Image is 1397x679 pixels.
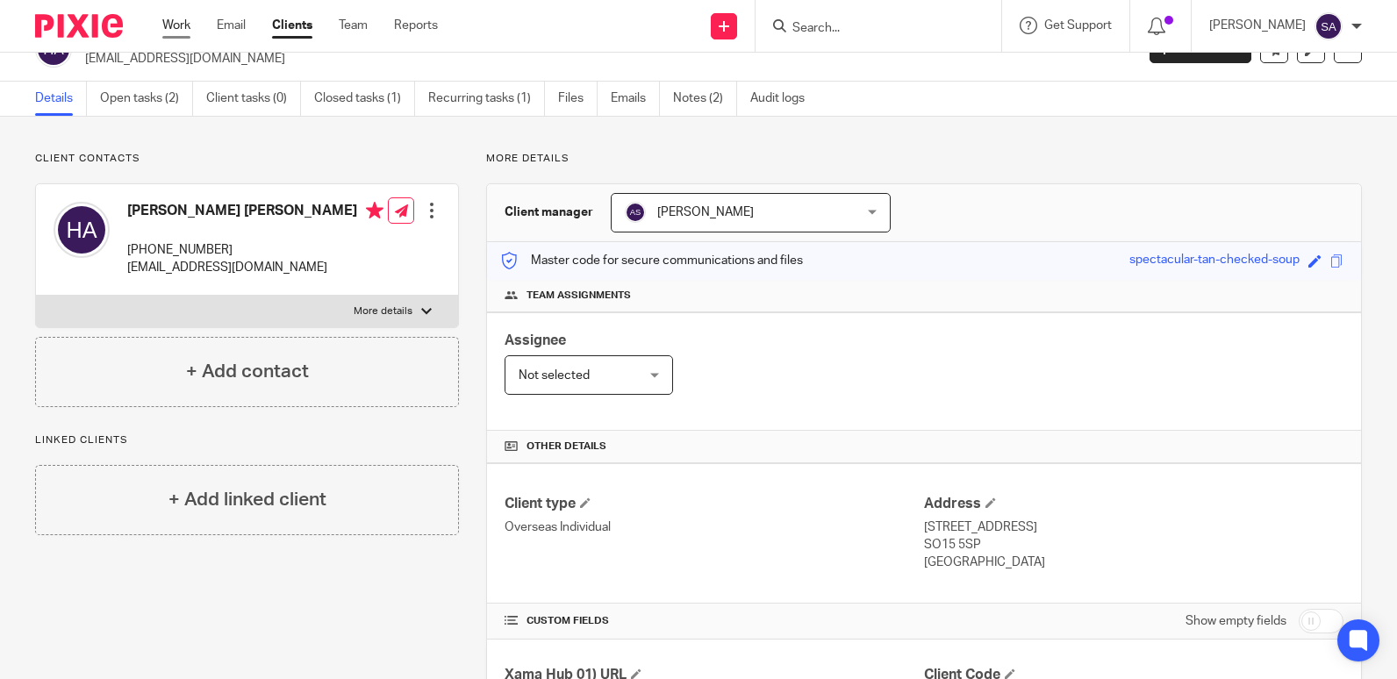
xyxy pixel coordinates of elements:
p: Linked clients [35,433,459,447]
p: [PHONE_NUMBER] [127,241,383,259]
a: Files [558,82,598,116]
h4: CUSTOM FIELDS [505,614,924,628]
a: Notes (2) [673,82,737,116]
p: More details [486,152,1362,166]
span: Team assignments [527,289,631,303]
a: Email [217,17,246,34]
h4: Client type [505,495,924,513]
h4: + Add linked client [168,486,326,513]
h4: + Add contact [186,358,309,385]
a: Client tasks (0) [206,82,301,116]
a: Audit logs [750,82,818,116]
label: Show empty fields [1186,612,1286,630]
span: [PERSON_NAME] [657,206,754,218]
p: More details [354,304,412,318]
p: Client contacts [35,152,459,166]
a: Emails [611,82,660,116]
a: Closed tasks (1) [314,82,415,116]
span: Assignee [505,333,566,347]
p: SO15 5SP [924,536,1343,554]
i: Primary [366,202,383,219]
h4: [PERSON_NAME] [PERSON_NAME] [127,202,383,224]
span: Other details [527,440,606,454]
p: [EMAIL_ADDRESS][DOMAIN_NAME] [85,50,1123,68]
img: svg%3E [1315,12,1343,40]
a: Team [339,17,368,34]
a: Details [35,82,87,116]
a: Work [162,17,190,34]
h4: Address [924,495,1343,513]
a: Reports [394,17,438,34]
img: svg%3E [54,202,110,258]
p: [STREET_ADDRESS] [924,518,1343,536]
p: [EMAIL_ADDRESS][DOMAIN_NAME] [127,259,383,276]
input: Search [791,21,949,37]
a: Recurring tasks (1) [428,82,545,116]
img: Pixie [35,14,123,38]
a: Open tasks (2) [100,82,193,116]
span: Get Support [1044,19,1112,32]
span: Not selected [519,369,590,382]
a: Clients [272,17,312,34]
p: Overseas Individual [505,518,924,536]
p: [GEOGRAPHIC_DATA] [924,554,1343,571]
img: svg%3E [625,202,646,223]
div: spectacular-tan-checked-soup [1129,251,1300,271]
p: [PERSON_NAME] [1209,17,1306,34]
p: Master code for secure communications and files [500,252,803,269]
h3: Client manager [505,204,593,221]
